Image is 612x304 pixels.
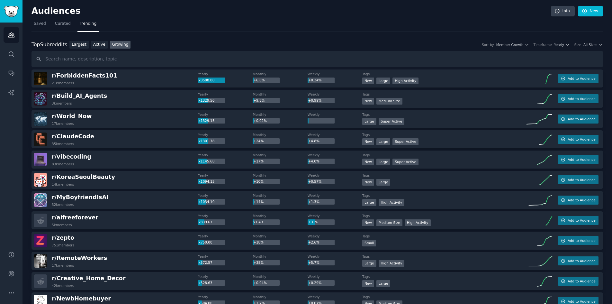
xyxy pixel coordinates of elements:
[52,113,92,119] span: r/ World_Now
[4,6,19,17] img: GummySearch logo
[52,243,74,247] div: 751 members
[568,76,595,81] span: Add to Audience
[32,41,67,49] div: Top Subreddits
[253,159,264,163] span: +17%
[308,234,362,238] dt: Weekly
[253,119,267,123] span: +0.02%
[558,256,598,265] button: Add to Audience
[405,219,431,226] div: High Activity
[53,19,73,32] a: Curated
[253,200,264,204] span: +14%
[376,159,391,165] div: Large
[558,155,598,164] button: Add to Audience
[362,173,526,178] dt: Tags
[199,78,215,82] span: x3508.00
[253,261,264,264] span: +38%
[362,78,374,84] div: New
[362,295,526,299] dt: Tags
[308,173,362,178] dt: Weekly
[199,220,212,224] span: x839.67
[558,277,598,286] button: Add to Audience
[253,153,307,157] dt: Monthly
[362,159,374,165] div: New
[376,280,391,287] div: Large
[554,42,564,47] span: Yearly
[308,133,362,137] dt: Weekly
[362,199,376,206] div: Large
[482,42,494,47] div: Sort by
[558,236,598,245] button: Add to Audience
[568,198,595,202] span: Add to Audience
[578,6,603,17] a: New
[362,254,526,259] dt: Tags
[52,283,74,288] div: 42k members
[198,254,253,259] dt: Yearly
[52,182,74,187] div: 14k members
[52,133,94,140] span: r/ ClaudeCode
[308,254,362,259] dt: Weekly
[362,280,374,287] div: New
[362,274,526,279] dt: Tags
[253,98,265,102] span: +9.8%
[362,153,526,157] dt: Tags
[34,254,47,268] img: RemoteWorkers
[69,41,89,49] a: Largest
[198,173,253,178] dt: Yearly
[583,42,603,47] button: All Sizes
[308,274,362,279] dt: Weekly
[34,72,47,85] img: ForbiddenFacts101
[308,220,318,224] span: +31%
[308,112,362,117] dt: Weekly
[52,295,111,302] span: r/ NewbHomebuyer
[558,175,598,184] button: Add to Audience
[198,295,253,299] dt: Yearly
[34,173,47,187] img: KoreaSeoulBeauty
[52,142,74,146] div: 35k members
[392,78,419,84] div: High Activity
[376,179,391,186] div: Large
[253,133,307,137] dt: Monthly
[376,78,391,84] div: Large
[199,261,212,264] span: x572.57
[198,234,253,238] dt: Yearly
[253,78,265,82] span: +6.6%
[568,137,595,142] span: Add to Audience
[308,153,362,157] dt: Weekly
[362,112,526,117] dt: Tags
[253,139,264,143] span: +24%
[362,72,526,76] dt: Tags
[308,72,362,76] dt: Weekly
[80,21,96,27] span: Trending
[199,159,215,163] span: x1145.68
[308,98,321,102] span: +0.99%
[34,234,47,247] img: zepto
[362,133,526,137] dt: Tags
[198,274,253,279] dt: Yearly
[308,78,321,82] span: +0.34%
[379,118,405,125] div: Super Active
[253,214,307,218] dt: Monthly
[558,196,598,205] button: Add to Audience
[574,42,581,47] div: Size
[34,21,46,27] span: Saved
[376,219,402,226] div: Medium Size
[558,216,598,225] button: Add to Audience
[551,6,575,17] a: Info
[568,259,595,263] span: Add to Audience
[34,153,47,166] img: vibecoding
[308,295,362,299] dt: Weekly
[376,98,402,105] div: Medium Size
[199,200,215,204] span: x1034.10
[253,281,267,285] span: +0.94%
[568,97,595,101] span: Add to Audience
[308,119,310,123] span: --
[568,279,595,283] span: Add to Audience
[308,200,319,204] span: +1.3%
[34,112,47,126] img: World_Now
[362,138,374,145] div: New
[253,220,263,224] span: x1.49
[32,6,551,16] h2: Audiences
[32,51,603,67] input: Search name, description, topic
[362,193,526,198] dt: Tags
[253,72,307,76] dt: Monthly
